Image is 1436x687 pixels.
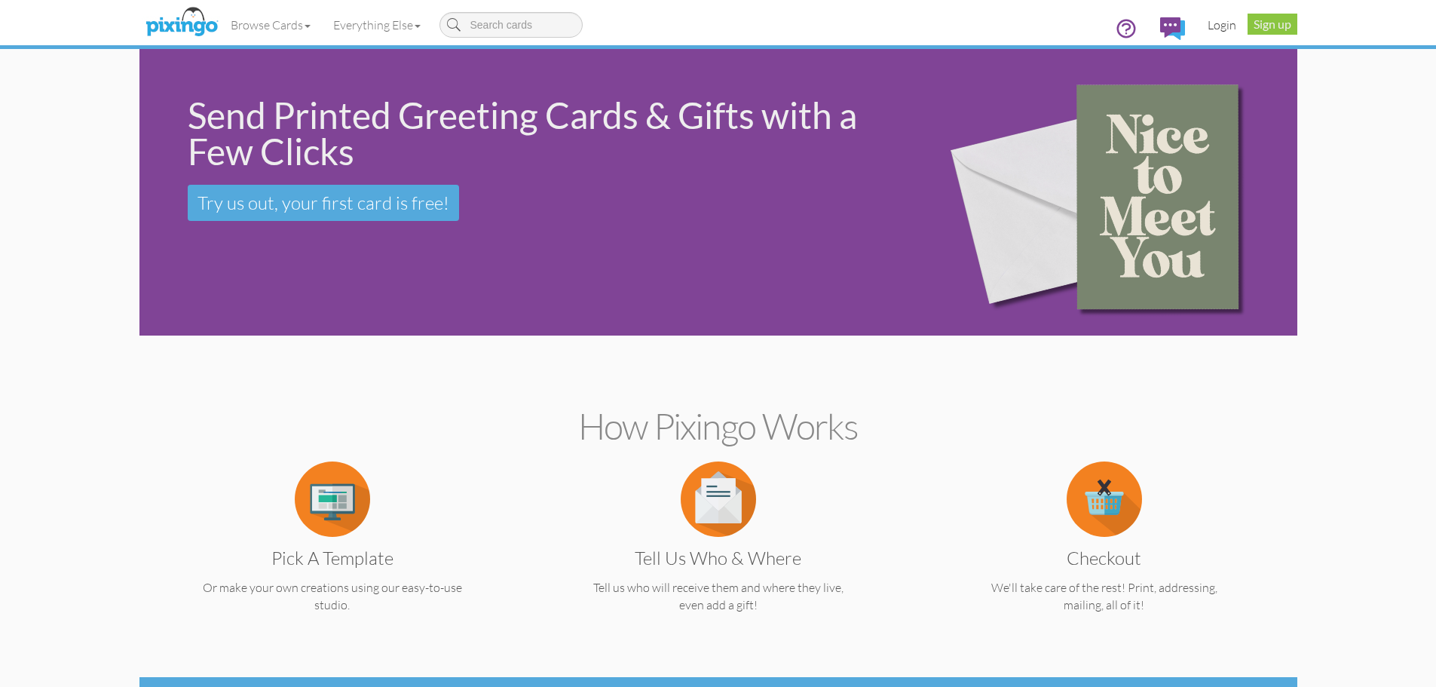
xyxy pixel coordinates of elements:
img: item.alt [1067,462,1142,537]
h3: Tell us Who & Where [566,548,871,568]
h2: How Pixingo works [166,406,1271,446]
a: Try us out, your first card is free! [188,185,459,221]
input: Search cards [439,12,583,38]
a: Pick a Template Or make your own creations using our easy-to-use studio. [169,490,496,614]
span: Try us out, your first card is free! [197,192,449,214]
a: Everything Else [322,6,432,44]
img: pixingo logo [142,4,222,41]
img: item.alt [681,462,756,537]
div: Send Printed Greeting Cards & Gifts with a Few Clicks [188,97,899,170]
p: We'll take care of the rest! Print, addressing, mailing, all of it! [941,579,1268,614]
img: item.alt [295,462,370,537]
h3: Pick a Template [180,548,485,568]
a: Checkout We'll take care of the rest! Print, addressing, mailing, all of it! [941,490,1268,614]
h3: Checkout [952,548,1257,568]
a: Browse Cards [219,6,322,44]
img: 15b0954d-2d2f-43ee-8fdb-3167eb028af9.png [923,28,1288,357]
img: comments.svg [1160,17,1185,40]
a: Login [1196,6,1248,44]
a: Tell us Who & Where Tell us who will receive them and where they live, even add a gift! [555,490,882,614]
p: Tell us who will receive them and where they live, even add a gift! [555,579,882,614]
a: Sign up [1248,14,1297,35]
p: Or make your own creations using our easy-to-use studio. [169,579,496,614]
